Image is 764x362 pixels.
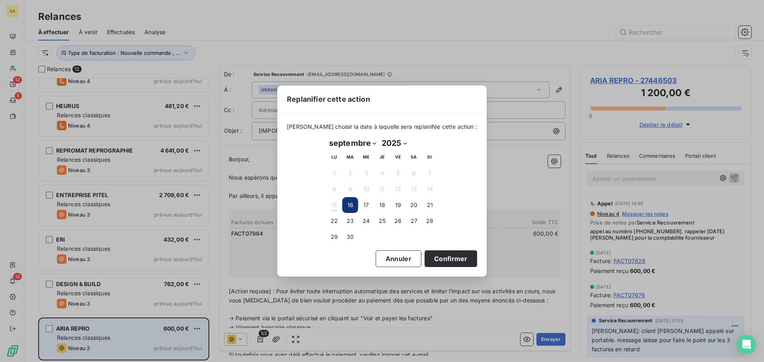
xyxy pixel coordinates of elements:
th: vendredi [390,149,406,165]
div: Open Intercom Messenger [737,335,756,354]
button: 18 [374,197,390,213]
button: 28 [422,213,438,229]
button: 15 [326,197,342,213]
button: 10 [358,181,374,197]
button: 1 [326,165,342,181]
button: 24 [358,213,374,229]
button: Confirmer [425,250,477,267]
th: samedi [406,149,422,165]
button: 13 [406,181,422,197]
button: 7 [422,165,438,181]
span: Replanifier cette action [287,94,370,105]
button: 25 [374,213,390,229]
button: 11 [374,181,390,197]
button: 29 [326,229,342,245]
button: 3 [358,165,374,181]
button: 2 [342,165,358,181]
button: 17 [358,197,374,213]
button: Annuler [376,250,421,267]
button: 26 [390,213,406,229]
span: [PERSON_NAME] choisir la date à laquelle sera replanifée cette action : [287,123,477,131]
button: 16 [342,197,358,213]
button: 12 [390,181,406,197]
button: 20 [406,197,422,213]
button: 4 [374,165,390,181]
button: 30 [342,229,358,245]
button: 8 [326,181,342,197]
button: 22 [326,213,342,229]
button: 6 [406,165,422,181]
button: 14 [422,181,438,197]
button: 19 [390,197,406,213]
button: 27 [406,213,422,229]
th: jeudi [374,149,390,165]
button: 9 [342,181,358,197]
button: 5 [390,165,406,181]
th: mercredi [358,149,374,165]
th: dimanche [422,149,438,165]
th: lundi [326,149,342,165]
button: 23 [342,213,358,229]
button: 21 [422,197,438,213]
th: mardi [342,149,358,165]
